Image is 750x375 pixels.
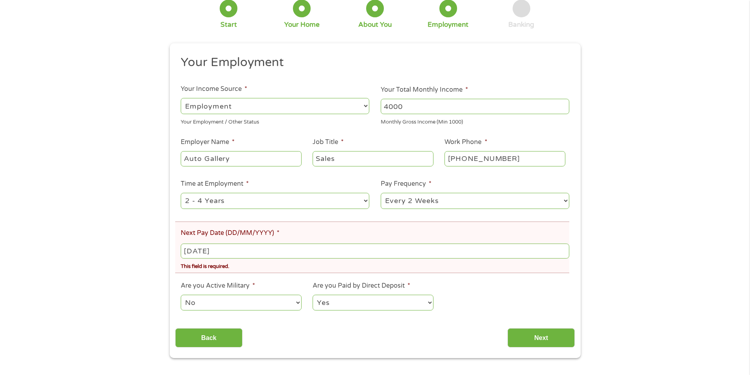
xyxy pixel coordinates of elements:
[181,229,280,237] label: Next Pay Date (DD/MM/YYYY)
[381,99,569,114] input: 1800
[284,20,320,29] div: Your Home
[444,151,565,166] input: (231) 754-4010
[444,138,487,146] label: Work Phone
[381,115,569,126] div: Monthly Gross Income (Min 1000)
[175,328,243,347] input: Back
[508,20,534,29] div: Banking
[358,20,392,29] div: About You
[181,138,235,146] label: Employer Name
[181,260,569,271] div: This field is required.
[381,86,468,94] label: Your Total Monthly Income
[181,55,563,70] h2: Your Employment
[313,138,344,146] label: Job Title
[181,180,249,188] label: Time at Employment
[381,180,431,188] label: Pay Frequency
[220,20,237,29] div: Start
[507,328,575,347] input: Next
[428,20,469,29] div: Employment
[313,282,410,290] label: Are you Paid by Direct Deposit
[181,85,247,93] label: Your Income Source
[181,282,255,290] label: Are you Active Military
[181,115,369,126] div: Your Employment / Other Status
[181,244,569,259] input: Use the arrow keys to pick a date
[313,151,433,166] input: Cashier
[181,151,301,166] input: Walmart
